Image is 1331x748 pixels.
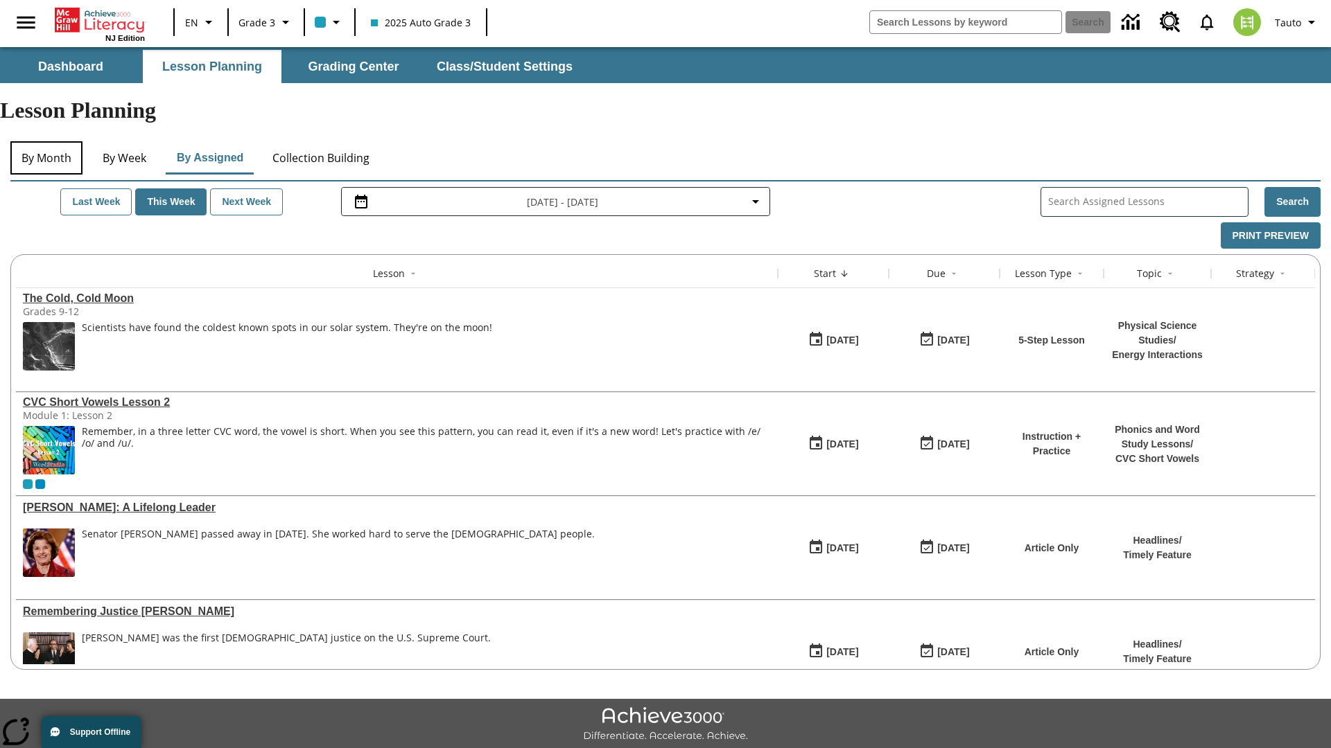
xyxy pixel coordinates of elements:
[937,643,969,661] div: [DATE]
[143,50,281,83] button: Lesson Planning
[1007,429,1097,458] p: Instruction + Practice
[814,267,836,280] div: Start
[23,409,231,422] div: Module 1: Lesson 2
[60,188,132,215] button: Last Week
[166,141,254,175] button: By Assigned
[1221,222,1321,249] button: Print Preview
[23,501,771,514] div: Dianne Feinstein: A Lifelong Leader
[527,195,598,209] span: [DATE] - [DATE]
[1189,4,1225,40] a: Notifications
[914,535,974,561] button: 08/19/25: Last day the lesson can be accessed
[23,322,75,371] img: image
[82,632,491,644] div: [PERSON_NAME] was the first [DEMOGRAPHIC_DATA] justice on the U.S. Supreme Court.
[309,10,350,35] button: Class color is light blue. Change class color
[238,15,275,30] span: Grade 3
[1072,265,1088,282] button: Sort
[82,322,492,371] div: Scientists have found the coldest known spots in our solar system. They're on the moon!
[927,267,946,280] div: Due
[870,11,1061,33] input: search field
[914,327,974,353] button: 08/20/25: Last day the lesson can be accessed
[1111,452,1204,466] p: CVC Short Vowels
[1123,637,1192,652] p: Headlines /
[1137,267,1162,280] div: Topic
[937,436,969,453] div: [DATE]
[803,327,863,353] button: 08/20/25: First time the lesson was available
[426,50,584,83] button: Class/Student Settings
[1123,533,1192,548] p: Headlines /
[583,707,748,742] img: Achieve3000 Differentiate Accelerate Achieve
[1018,333,1085,348] p: 5-Step Lesson
[1123,548,1192,562] p: Timely Feature
[23,479,33,489] div: Current Class
[1236,267,1274,280] div: Strategy
[914,431,974,457] button: 08/19/25: Last day the lesson can be accessed
[1025,645,1079,659] p: Article Only
[70,727,130,737] span: Support Offline
[233,10,299,35] button: Grade: Grade 3, Select a grade
[42,716,141,748] button: Support Offline
[55,5,145,42] div: Home
[23,305,231,318] div: Grades 9-12
[55,6,145,34] a: Home
[10,141,82,175] button: By Month
[6,2,46,43] button: Open side menu
[179,10,223,35] button: Language: EN, Select a language
[82,528,595,540] div: Senator [PERSON_NAME] passed away in [DATE]. She worked hard to serve the [DEMOGRAPHIC_DATA] people.
[82,426,771,474] div: Remember, in a three letter CVC word, the vowel is short. When you see this pattern, you can read...
[89,141,159,175] button: By Week
[23,605,771,618] a: Remembering Justice O'Connor, Lessons
[23,501,771,514] a: Dianne Feinstein: A Lifelong Leader, Lessons
[1111,319,1204,348] p: Physical Science Studies /
[803,535,863,561] button: 08/19/25: First time the lesson was available
[405,265,421,282] button: Sort
[937,540,969,557] div: [DATE]
[1111,422,1204,452] p: Phonics and Word Study Lessons /
[1048,192,1248,212] input: Search Assigned Lessons
[826,332,858,349] div: [DATE]
[82,426,771,449] p: Remember, in a three letter CVC word, the vowel is short. When you see this pattern, you can read...
[135,188,207,215] button: This Week
[1275,15,1301,30] span: Tauto
[82,322,492,334] div: Scientists have found the coldest known spots in our solar system. They're on the moon!
[937,332,969,349] div: [DATE]
[1123,652,1192,666] p: Timely Feature
[1,50,140,83] button: Dashboard
[23,292,771,305] a: The Cold, Cold Moon , Lessons
[803,639,863,665] button: 08/19/25: First time the lesson was available
[1015,267,1072,280] div: Lesson Type
[261,141,381,175] button: Collection Building
[1162,265,1178,282] button: Sort
[82,528,595,577] div: Senator Dianne Feinstein passed away in September 2023. She worked hard to serve the American peo...
[185,15,198,30] span: EN
[1269,10,1325,35] button: Profile/Settings
[1151,3,1189,41] a: Resource Center, Will open in new tab
[826,436,858,453] div: [DATE]
[826,540,858,557] div: [DATE]
[1274,265,1291,282] button: Sort
[836,265,853,282] button: Sort
[1264,187,1321,217] button: Search
[284,50,423,83] button: Grading Center
[1225,4,1269,40] button: Select a new avatar
[210,188,283,215] button: Next Week
[1233,8,1261,36] img: avatar image
[373,267,405,280] div: Lesson
[82,632,491,681] div: Sandra Day O'Connor was the first female justice on the U.S. Supreme Court.
[371,15,471,30] span: 2025 Auto Grade 3
[946,265,962,282] button: Sort
[1025,541,1079,555] p: Article Only
[23,396,771,409] a: CVC Short Vowels Lesson 2, Lessons
[23,292,771,305] div: The Cold, Cold Moon
[747,193,764,210] svg: Collapse Date Range Filter
[23,426,75,474] img: CVC Short Vowels Lesson 2.
[35,479,45,489] div: OL 2025 Auto Grade 4
[914,639,974,665] button: 08/19/25: Last day the lesson can be accessed
[803,431,863,457] button: 08/19/25: First time the lesson was available
[826,643,858,661] div: [DATE]
[23,528,75,577] img: Senator Dianne Feinstein of California smiles with the U.S. flag behind her.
